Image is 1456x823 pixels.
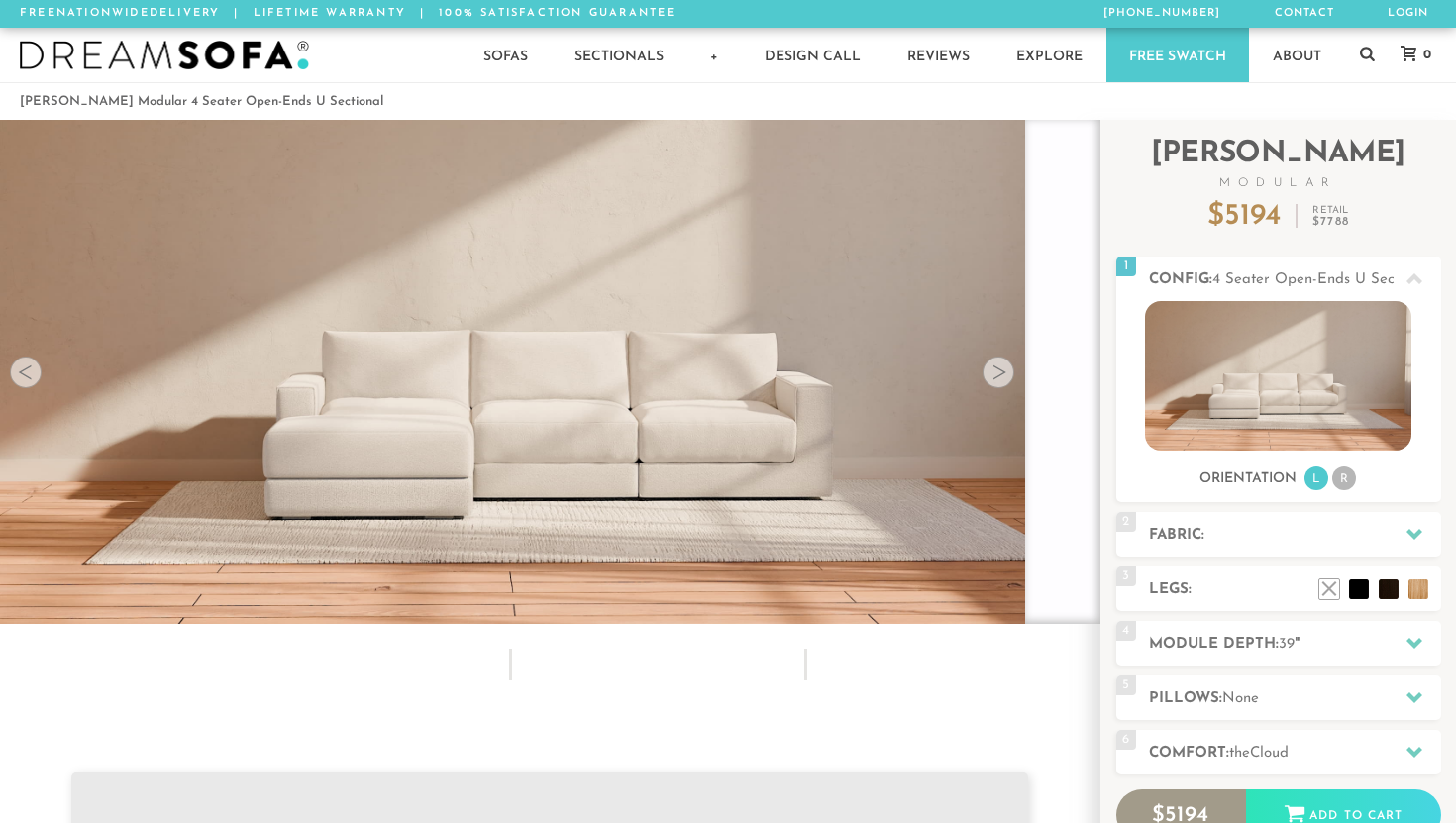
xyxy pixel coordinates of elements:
[1116,140,1441,189] h2: [PERSON_NAME]
[884,28,992,82] a: Reviews
[56,8,150,19] em: Nationwide
[234,8,239,19] span: |
[1229,746,1250,761] span: the
[1304,466,1328,490] li: L
[1212,272,1432,287] span: 4 Seater Open-Ends U Sectional
[1224,201,1281,232] span: 5194
[1149,633,1441,656] h2: Module Depth: "
[20,41,309,70] img: DreamSofa - Inspired By Life, Designed By You
[1116,621,1136,641] span: 4
[1332,466,1356,490] li: R
[552,28,686,82] a: Sectionals
[1279,637,1295,652] span: 39
[1250,746,1289,761] span: Cloud
[1116,730,1136,750] span: 6
[1149,742,1441,765] h2: Comfort:
[1199,470,1297,488] h3: Orientation
[1312,216,1349,228] em: $
[1116,177,1441,189] span: Modular
[461,28,551,82] a: Sofas
[420,8,425,19] span: |
[1381,46,1441,63] a: 0
[742,28,884,82] a: Design Call
[1320,216,1349,228] span: 7788
[1312,206,1349,228] p: Retail
[1149,687,1441,710] h2: Pillows:
[1106,28,1249,82] a: Free Swatch
[1116,566,1136,586] span: 3
[1116,675,1136,695] span: 5
[1418,49,1431,61] span: 0
[1149,578,1441,601] h2: Legs:
[687,28,741,82] a: +
[1149,268,1441,291] h2: Config:
[1116,257,1136,276] span: 1
[1149,524,1441,547] h2: Fabric:
[1145,301,1411,451] img: landon-sofa-no_legs-no_pillows-1.jpg
[1250,28,1344,82] a: About
[1207,202,1281,232] p: $
[993,28,1105,82] a: Explore
[1222,691,1259,706] span: None
[20,88,383,115] li: [PERSON_NAME] Modular 4 Seater Open-Ends U Sectional
[1116,512,1136,532] span: 2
